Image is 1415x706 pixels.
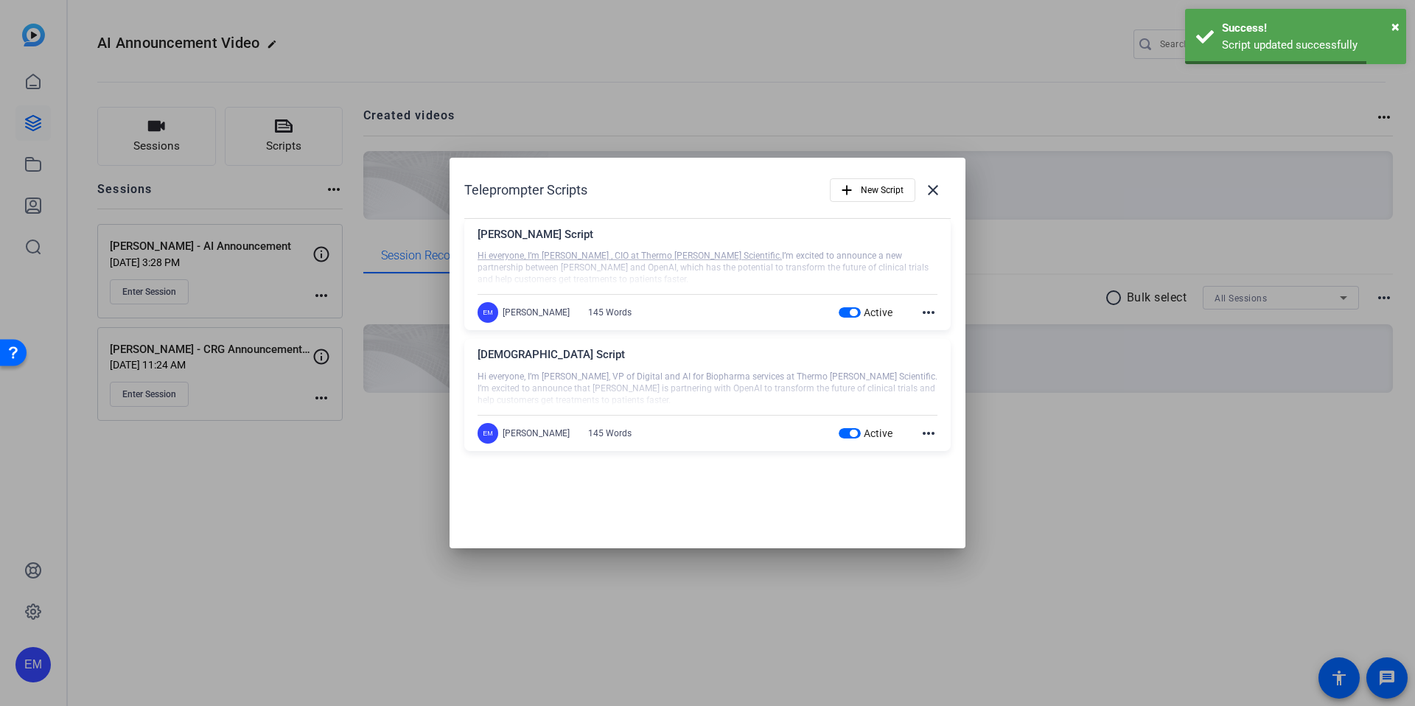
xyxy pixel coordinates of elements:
button: New Script [830,178,915,202]
button: Close [1391,15,1400,38]
h1: Teleprompter Scripts [464,181,587,199]
div: EM [478,423,498,444]
div: [PERSON_NAME] [503,307,570,318]
div: [PERSON_NAME] [503,427,570,439]
div: 145 Words [588,307,632,318]
mat-icon: more_horiz [920,424,937,442]
div: EM [478,302,498,323]
span: Active [864,307,893,318]
mat-icon: add [839,182,855,198]
div: [DEMOGRAPHIC_DATA] Script [478,346,937,371]
div: 145 Words [588,427,632,439]
span: × [1391,18,1400,35]
div: Script updated successfully [1222,37,1395,54]
span: New Script [861,176,904,204]
div: Success! [1222,20,1395,37]
span: Active [864,427,893,439]
mat-icon: more_horiz [920,304,937,321]
div: [PERSON_NAME] Script [478,226,937,251]
mat-icon: close [924,181,942,199]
